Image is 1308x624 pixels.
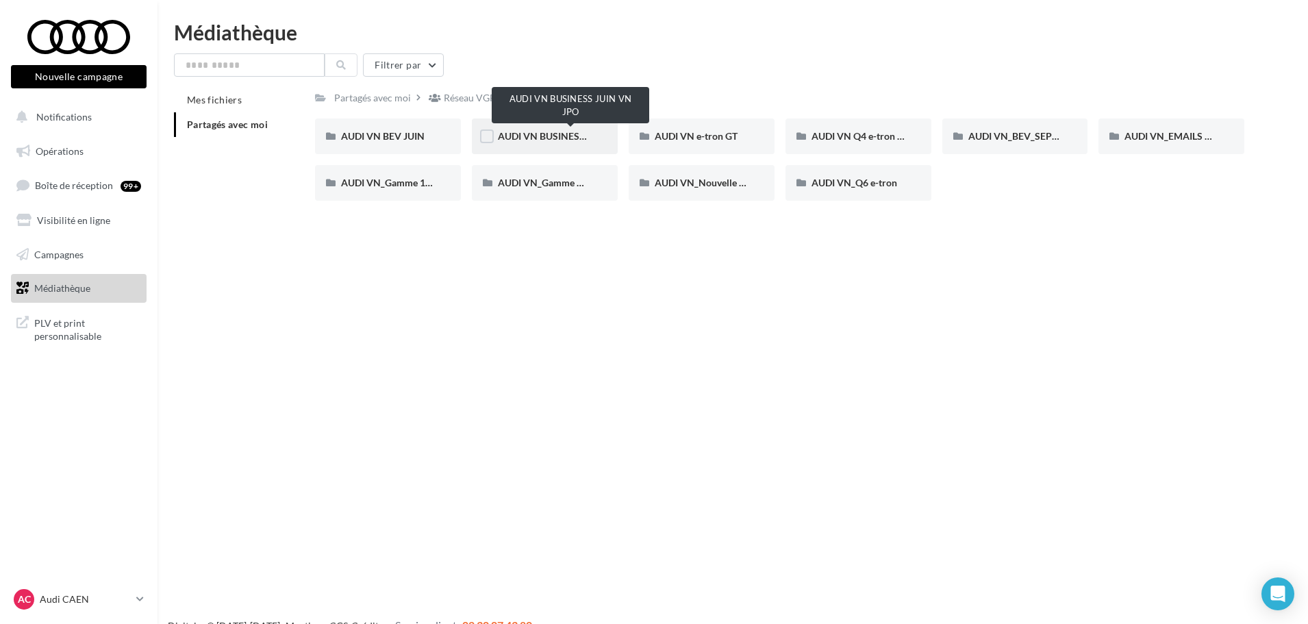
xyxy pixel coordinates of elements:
[11,65,147,88] button: Nouvelle campagne
[8,103,144,132] button: Notifications
[121,181,141,192] div: 99+
[37,214,110,226] span: Visibilité en ligne
[341,130,425,142] span: AUDI VN BEV JUIN
[655,130,738,142] span: AUDI VN e-tron GT
[36,145,84,157] span: Opérations
[444,91,521,105] div: Réseau VGF AUDI
[8,274,149,303] a: Médiathèque
[8,171,149,200] a: Boîte de réception99+
[187,118,268,130] span: Partagés avec moi
[34,248,84,260] span: Campagnes
[18,592,31,606] span: AC
[363,53,444,77] button: Filtrer par
[498,130,644,142] span: AUDI VN BUSINESS JUIN VN JPO
[34,314,141,343] span: PLV et print personnalisable
[812,130,939,142] span: AUDI VN Q4 e-tron sans offre
[1124,130,1268,142] span: AUDI VN_EMAILS COMMANDES
[968,130,1090,142] span: AUDI VN_BEV_SEPTEMBRE
[8,308,149,349] a: PLV et print personnalisable
[36,111,92,123] span: Notifications
[34,282,90,294] span: Médiathèque
[8,240,149,269] a: Campagnes
[341,177,489,188] span: AUDI VN_Gamme 100% électrique
[334,91,411,105] div: Partagés avec moi
[35,179,113,191] span: Boîte de réception
[187,94,242,105] span: Mes fichiers
[174,22,1292,42] div: Médiathèque
[8,206,149,235] a: Visibilité en ligne
[11,586,147,612] a: AC Audi CAEN
[1261,577,1294,610] div: Open Intercom Messenger
[812,177,897,188] span: AUDI VN_Q6 e-tron
[498,177,618,188] span: AUDI VN_Gamme Q8 e-tron
[40,592,131,606] p: Audi CAEN
[492,87,649,123] div: AUDI VN BUSINESS JUIN VN JPO
[655,177,780,188] span: AUDI VN_Nouvelle A6 e-tron
[8,137,149,166] a: Opérations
